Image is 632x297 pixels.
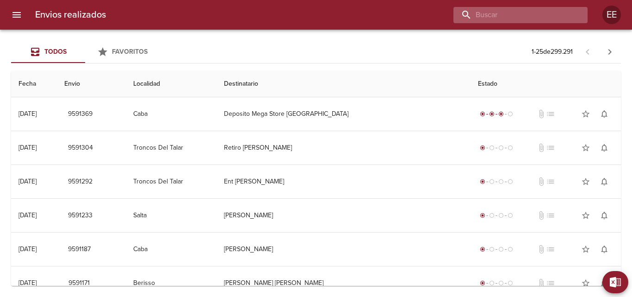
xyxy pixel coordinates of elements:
[576,172,595,191] button: Agregar a favoritos
[576,105,595,123] button: Agregar a favoritos
[489,111,495,117] span: radio_button_checked
[546,177,555,186] span: No tiene pedido asociado
[595,139,613,157] button: Activar notificaciones
[64,173,96,190] button: 9591292
[576,47,599,56] span: Pagina anterior
[478,278,515,288] div: Generado
[600,245,609,254] span: notifications_none
[595,206,613,225] button: Activar notificaciones
[576,206,595,225] button: Agregar a favoritos
[602,6,621,24] div: EE
[599,41,621,63] span: Pagina siguiente
[217,97,471,131] td: Deposito Mega Store [GEOGRAPHIC_DATA]
[498,145,504,151] span: radio_button_unchecked
[576,274,595,292] button: Agregar a favoritos
[64,106,96,123] button: 9591369
[508,213,513,218] span: radio_button_unchecked
[126,199,217,232] td: Salta
[595,274,613,292] button: Activar notificaciones
[217,131,471,164] td: Retiro [PERSON_NAME]
[581,109,590,119] span: star_border
[19,279,37,287] div: [DATE]
[217,233,471,266] td: [PERSON_NAME]
[600,177,609,186] span: notifications_none
[19,177,37,185] div: [DATE]
[581,278,590,288] span: star_border
[480,213,485,218] span: radio_button_checked
[68,108,93,120] span: 9591369
[508,246,513,252] span: radio_button_unchecked
[44,48,67,56] span: Todos
[68,244,91,255] span: 9591187
[217,71,471,97] th: Destinatario
[498,213,504,218] span: radio_button_unchecked
[537,177,546,186] span: No tiene documentos adjuntos
[600,109,609,119] span: notifications_none
[68,210,93,221] span: 9591233
[478,245,515,254] div: Generado
[471,71,621,97] th: Estado
[112,48,148,56] span: Favoritos
[19,211,37,219] div: [DATE]
[546,211,555,220] span: No tiene pedido asociado
[602,6,621,24] div: Abrir información de usuario
[600,211,609,220] span: notifications_none
[480,111,485,117] span: radio_button_checked
[64,275,94,292] button: 9591171
[480,145,485,151] span: radio_button_checked
[576,139,595,157] button: Agregar a favoritos
[508,179,513,184] span: radio_button_unchecked
[19,245,37,253] div: [DATE]
[68,142,93,154] span: 9591304
[64,241,94,258] button: 9591187
[19,110,37,118] div: [DATE]
[581,177,590,186] span: star_border
[537,211,546,220] span: No tiene documentos adjuntos
[478,109,515,119] div: En viaje
[126,97,217,131] td: Caba
[478,143,515,152] div: Generado
[489,145,495,151] span: radio_button_unchecked
[576,240,595,259] button: Agregar a favoritos
[537,109,546,119] span: No tiene documentos adjuntos
[489,280,495,286] span: radio_button_unchecked
[453,7,572,23] input: buscar
[546,109,555,119] span: No tiene pedido asociado
[64,207,96,224] button: 9591233
[581,245,590,254] span: star_border
[11,71,57,97] th: Fecha
[508,280,513,286] span: radio_button_unchecked
[11,41,159,63] div: Tabs Envios
[537,245,546,254] span: No tiene documentos adjuntos
[35,7,106,22] h6: Envios realizados
[126,131,217,164] td: Troncos Del Talar
[600,143,609,152] span: notifications_none
[546,245,555,254] span: No tiene pedido asociado
[508,111,513,117] span: radio_button_unchecked
[19,144,37,152] div: [DATE]
[546,143,555,152] span: No tiene pedido asociado
[126,165,217,198] td: Troncos Del Talar
[217,165,471,198] td: Ent [PERSON_NAME]
[508,145,513,151] span: radio_button_unchecked
[498,280,504,286] span: radio_button_unchecked
[595,105,613,123] button: Activar notificaciones
[478,211,515,220] div: Generado
[480,179,485,184] span: radio_button_checked
[480,280,485,286] span: radio_button_checked
[489,179,495,184] span: radio_button_unchecked
[537,143,546,152] span: No tiene documentos adjuntos
[581,211,590,220] span: star_border
[537,278,546,288] span: No tiene documentos adjuntos
[489,246,495,252] span: radio_button_unchecked
[68,278,90,289] span: 9591171
[480,246,485,252] span: radio_button_checked
[595,240,613,259] button: Activar notificaciones
[532,47,573,57] p: 1 - 25 de 299.291
[602,271,628,293] button: Exportar Excel
[498,111,504,117] span: radio_button_checked
[581,143,590,152] span: star_border
[217,199,471,232] td: [PERSON_NAME]
[478,177,515,186] div: Generado
[498,246,504,252] span: radio_button_unchecked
